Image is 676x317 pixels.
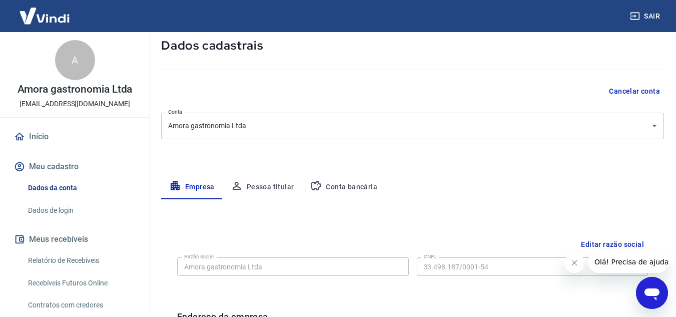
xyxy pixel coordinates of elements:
[24,200,138,221] a: Dados de login
[223,175,302,199] button: Pessoa titular
[12,228,138,250] button: Meus recebíveis
[12,126,138,148] a: Início
[628,7,664,26] button: Sair
[161,175,223,199] button: Empresa
[168,108,182,116] label: Conta
[12,156,138,178] button: Meu cadastro
[18,84,133,95] p: Amora gastronomia Ltda
[577,235,648,254] button: Editar razão social
[605,82,664,101] button: Cancelar conta
[24,295,138,315] a: Contratos com credores
[24,178,138,198] a: Dados da conta
[20,99,130,109] p: [EMAIL_ADDRESS][DOMAIN_NAME]
[6,7,84,15] span: Olá! Precisa de ajuda?
[302,175,385,199] button: Conta bancária
[161,38,664,54] h5: Dados cadastrais
[55,40,95,80] div: A
[12,1,77,31] img: Vindi
[161,113,664,139] div: Amora gastronomia Ltda
[424,253,437,260] label: CNPJ
[24,273,138,293] a: Recebíveis Futuros Online
[636,277,668,309] iframe: Botão para abrir a janela de mensagens
[588,251,668,273] iframe: Mensagem da empresa
[184,253,214,260] label: Razão social
[24,250,138,271] a: Relatório de Recebíveis
[564,253,584,273] iframe: Fechar mensagem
